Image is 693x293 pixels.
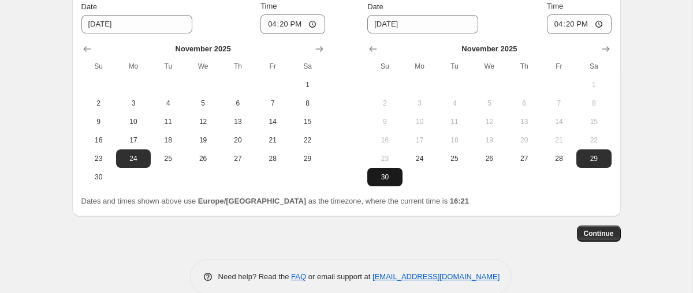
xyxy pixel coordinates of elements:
[403,94,437,112] button: Monday November 3 2025
[367,168,402,186] button: Sunday November 30 2025
[542,131,576,149] button: Friday November 21 2025
[190,99,215,108] span: 5
[576,149,611,168] button: Saturday November 29 2025
[151,94,185,112] button: Tuesday November 4 2025
[311,41,327,57] button: Show next month, December 2025
[291,272,306,281] a: FAQ
[86,62,111,71] span: Su
[116,94,151,112] button: Monday November 3 2025
[121,136,146,145] span: 17
[81,15,192,33] input: 9/30/2025
[476,154,502,163] span: 26
[121,99,146,108] span: 3
[403,112,437,131] button: Monday November 10 2025
[155,99,181,108] span: 4
[116,57,151,76] th: Monday
[295,62,320,71] span: Sa
[403,149,437,168] button: Monday November 24 2025
[81,149,116,168] button: Sunday November 23 2025
[218,272,292,281] span: Need help? Read the
[151,112,185,131] button: Tuesday November 11 2025
[290,94,325,112] button: Saturday November 8 2025
[407,136,433,145] span: 17
[472,94,506,112] button: Wednesday November 5 2025
[547,2,563,10] span: Time
[190,62,215,71] span: We
[546,117,572,126] span: 14
[255,112,290,131] button: Friday November 14 2025
[81,94,116,112] button: Sunday November 2 2025
[81,112,116,131] button: Sunday November 9 2025
[151,131,185,149] button: Tuesday November 18 2025
[81,57,116,76] th: Sunday
[546,154,572,163] span: 28
[81,168,116,186] button: Sunday November 30 2025
[437,57,472,76] th: Tuesday
[260,62,285,71] span: Fr
[476,99,502,108] span: 5
[295,80,320,89] span: 1
[255,149,290,168] button: Friday November 28 2025
[221,112,255,131] button: Thursday November 13 2025
[155,154,181,163] span: 25
[198,197,306,205] b: Europe/[GEOGRAPHIC_DATA]
[577,226,621,242] button: Continue
[367,131,402,149] button: Sunday November 16 2025
[581,117,606,126] span: 15
[542,94,576,112] button: Friday November 7 2025
[190,117,215,126] span: 12
[260,14,325,34] input: 12:00
[506,57,541,76] th: Thursday
[437,149,472,168] button: Tuesday November 25 2025
[260,99,285,108] span: 7
[255,94,290,112] button: Friday November 7 2025
[255,131,290,149] button: Friday November 21 2025
[442,62,467,71] span: Tu
[81,197,470,205] span: Dates and times shown above use as the timezone, where the current time is
[260,154,285,163] span: 28
[581,80,606,89] span: 1
[407,99,433,108] span: 3
[255,57,290,76] th: Friday
[372,154,397,163] span: 23
[506,112,541,131] button: Thursday November 13 2025
[403,131,437,149] button: Monday November 17 2025
[86,117,111,126] span: 9
[442,154,467,163] span: 25
[546,62,572,71] span: Fr
[290,149,325,168] button: Saturday November 29 2025
[367,15,478,33] input: 9/30/2025
[542,112,576,131] button: Friday November 14 2025
[506,131,541,149] button: Thursday November 20 2025
[367,94,402,112] button: Sunday November 2 2025
[185,94,220,112] button: Wednesday November 5 2025
[450,197,469,205] b: 16:21
[372,62,397,71] span: Su
[116,131,151,149] button: Monday November 17 2025
[225,136,251,145] span: 20
[511,62,536,71] span: Th
[407,154,433,163] span: 24
[86,154,111,163] span: 23
[576,76,611,94] button: Saturday November 1 2025
[367,149,402,168] button: Sunday November 23 2025
[576,131,611,149] button: Saturday November 22 2025
[121,117,146,126] span: 10
[295,136,320,145] span: 22
[121,62,146,71] span: Mo
[81,131,116,149] button: Sunday November 16 2025
[511,99,536,108] span: 6
[290,76,325,94] button: Saturday November 1 2025
[584,229,614,238] span: Continue
[542,57,576,76] th: Friday
[185,57,220,76] th: Wednesday
[225,154,251,163] span: 27
[576,112,611,131] button: Saturday November 15 2025
[372,172,397,182] span: 30
[290,112,325,131] button: Saturday November 15 2025
[407,117,433,126] span: 10
[472,57,506,76] th: Wednesday
[185,112,220,131] button: Wednesday November 12 2025
[442,136,467,145] span: 18
[295,154,320,163] span: 29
